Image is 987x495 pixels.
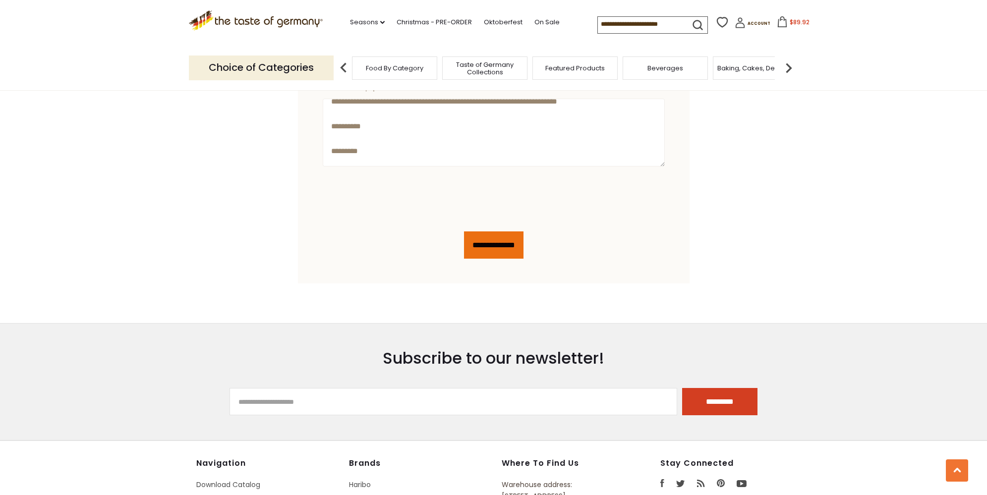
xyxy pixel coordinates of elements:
a: Beverages [647,64,683,72]
img: next arrow [779,58,799,78]
h3: Subscribe to our newsletter! [230,348,757,368]
h4: Brands [349,458,492,468]
a: On Sale [534,17,560,28]
h4: Where to find us [502,458,615,468]
a: Featured Products [545,64,605,72]
p: Choice of Categories [189,55,334,80]
a: Oktoberfest [484,17,523,28]
span: $89.92 [790,18,810,26]
a: Baking, Cakes, Desserts [717,64,794,72]
a: Seasons [350,17,385,28]
h4: Navigation [196,458,339,468]
span: Account [748,21,770,26]
a: Download Catalog [196,480,260,490]
textarea: Comments/Questions* [323,99,665,166]
a: Taste of Germany Collections [445,61,524,76]
a: Christmas - PRE-ORDER [397,17,472,28]
a: Haribo [349,480,371,490]
a: Account [735,17,770,32]
button: $89.92 [772,16,814,31]
img: previous arrow [334,58,353,78]
a: Food By Category [366,64,423,72]
iframe: reCAPTCHA [323,180,473,219]
h4: Stay Connected [660,458,791,468]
